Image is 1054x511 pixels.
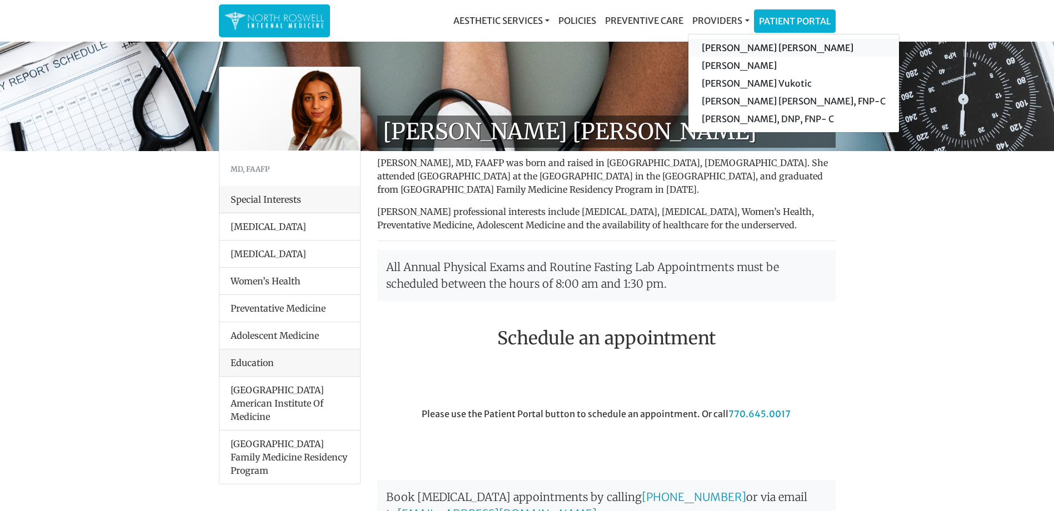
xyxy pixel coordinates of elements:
li: [MEDICAL_DATA] [219,213,360,241]
small: MD, FAAFP [231,164,269,173]
div: Please use the Patient Portal button to schedule an appointment. Or call [369,407,844,469]
a: Aesthetic Services [449,9,554,32]
a: Policies [554,9,601,32]
div: Special Interests [219,186,360,213]
li: Women’s Health [219,267,360,295]
a: [PERSON_NAME] Vukotic [688,74,899,92]
h1: [PERSON_NAME] [PERSON_NAME] [377,116,836,148]
li: [GEOGRAPHIC_DATA] American Institute Of Medicine [219,377,360,430]
p: [PERSON_NAME] professional interests include [MEDICAL_DATA], [MEDICAL_DATA], Women’s Health, Prev... [377,205,836,232]
li: [GEOGRAPHIC_DATA] Family Medicine Residency Program [219,430,360,484]
div: Education [219,349,360,377]
a: Preventive Care [601,9,688,32]
li: Preventative Medicine [219,294,360,322]
a: 770.645.0017 [728,408,791,419]
li: Adolescent Medicine [219,322,360,349]
a: [PERSON_NAME] [PERSON_NAME], FNP-C [688,92,899,110]
a: [PERSON_NAME], DNP, FNP- C [688,110,899,128]
a: [PERSON_NAME] [PERSON_NAME] [688,39,899,57]
img: North Roswell Internal Medicine [224,10,324,32]
a: [PHONE_NUMBER] [642,490,746,504]
p: All Annual Physical Exams and Routine Fasting Lab Appointments must be scheduled between the hour... [377,250,836,301]
h2: Schedule an appointment [377,328,836,349]
a: [PERSON_NAME] [688,57,899,74]
a: Providers [688,9,753,32]
a: Patient Portal [755,10,835,32]
li: [MEDICAL_DATA] [219,240,360,268]
p: [PERSON_NAME], MD, FAAFP was born and raised in [GEOGRAPHIC_DATA], [DEMOGRAPHIC_DATA]. She attend... [377,156,836,196]
img: Dr. Farah Mubarak Ali MD, FAAFP [219,67,360,151]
